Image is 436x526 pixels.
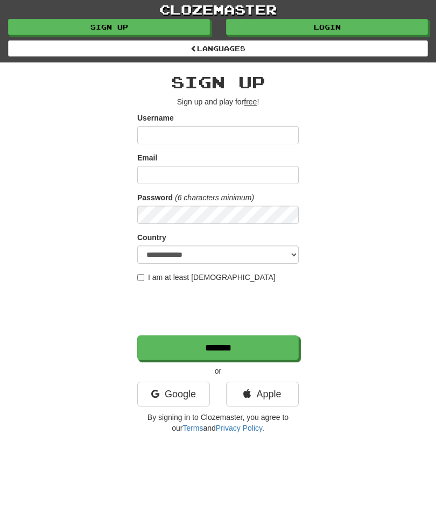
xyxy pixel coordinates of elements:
[137,192,173,203] label: Password
[244,97,257,106] u: free
[137,366,299,376] p: or
[216,424,262,432] a: Privacy Policy
[8,40,428,57] a: Languages
[137,152,157,163] label: Email
[175,193,254,202] em: (6 characters minimum)
[137,272,276,283] label: I am at least [DEMOGRAPHIC_DATA]
[137,274,144,281] input: I am at least [DEMOGRAPHIC_DATA]
[226,19,428,35] a: Login
[8,19,210,35] a: Sign up
[137,73,299,91] h2: Sign up
[137,113,174,123] label: Username
[137,232,166,243] label: Country
[226,382,299,406] a: Apple
[137,412,299,433] p: By signing in to Clozemaster, you agree to our and .
[182,424,203,432] a: Terms
[137,382,210,406] a: Google
[137,288,301,330] iframe: reCAPTCHA
[137,96,299,107] p: Sign up and play for !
